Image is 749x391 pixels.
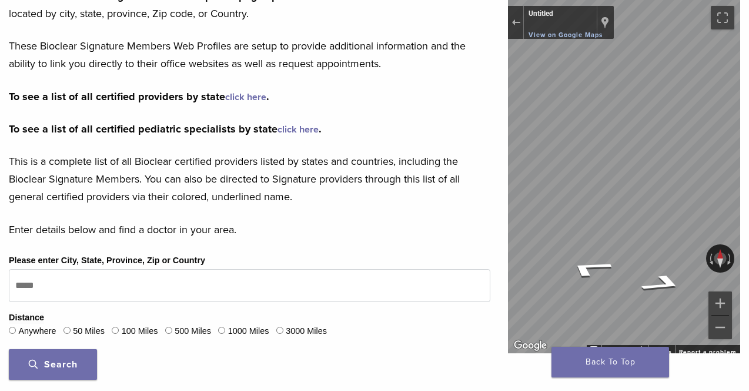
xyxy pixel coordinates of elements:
[9,153,490,206] p: This is a complete list of all Bioclear certified providers listed by states and countries, inclu...
[726,244,734,273] button: Rotate clockwise
[18,325,56,338] label: Anywhere
[9,90,269,103] strong: To see a list of all certified providers by state .
[9,221,490,238] p: Enter details below and find a doctor in your area.
[277,124,319,135] a: click here
[175,325,211,338] label: 500 Miles
[9,122,322,135] strong: To see a list of all certified pediatric specialists by state .
[9,254,205,267] label: Please enter City, State, Province, Zip or Country
[529,31,603,39] a: View on Google Maps
[9,37,490,72] p: These Bioclear Signature Members Web Profiles are setup to provide additional information and the...
[623,270,703,297] path: Go East
[29,359,78,370] span: Search
[679,349,737,356] a: Report a problem
[547,254,631,283] path: Go Northwest
[590,345,598,353] button: Keyboard shortcuts
[708,316,732,339] button: Zoom out
[228,325,269,338] label: 1000 Miles
[706,244,714,273] button: Rotate counterclockwise
[529,9,591,19] div: Untitled
[511,338,550,353] img: Google
[73,325,105,338] label: 50 Miles
[605,346,645,352] span: © 2025 Google
[601,16,609,29] a: Show location on map
[9,312,44,324] legend: Distance
[122,325,158,338] label: 100 Miles
[708,291,732,315] button: Zoom in
[551,347,669,377] a: Back To Top
[508,15,523,31] button: Exit the Street View
[286,325,327,338] label: 3000 Miles
[711,6,734,29] button: Toggle fullscreen view
[714,244,726,273] button: Reset the view
[225,91,266,103] a: click here
[511,338,550,353] a: Open this area in Google Maps (opens a new window)
[9,349,97,380] button: Search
